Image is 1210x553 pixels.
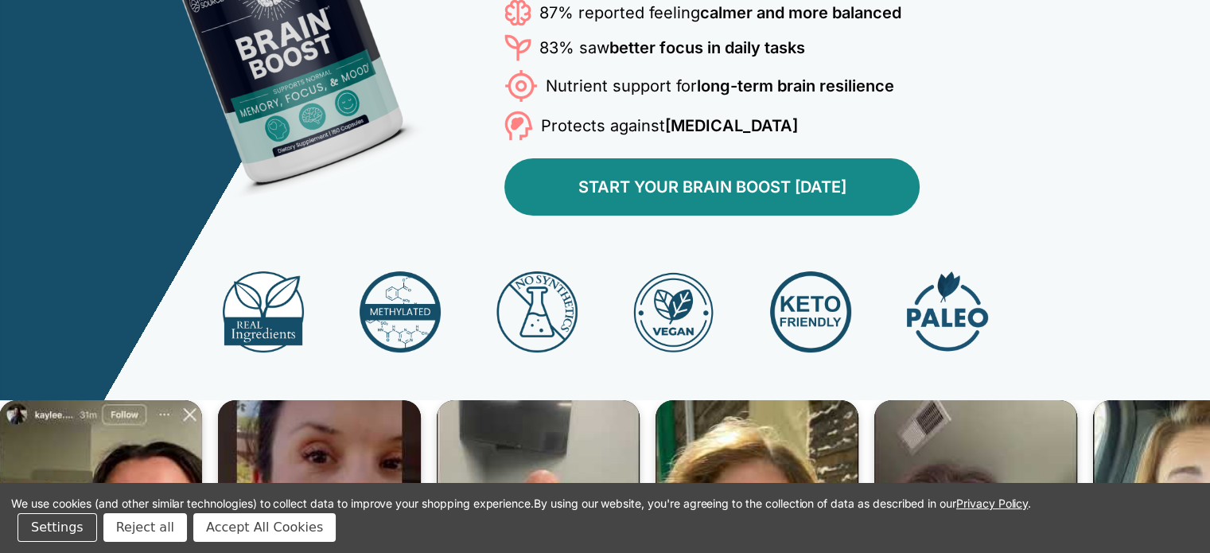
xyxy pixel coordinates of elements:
[18,513,97,542] button: Settings
[700,3,901,22] strong: calmer and more balanced
[546,73,894,99] p: Nutrient support for
[11,497,1031,510] span: We use cookies (and other similar technologies) to collect data to improve your shopping experien...
[360,271,441,352] img: Methylated Vitamin Bs
[609,38,805,57] strong: better focus in daily tasks
[541,113,798,138] p: Protects against
[697,76,894,95] strong: long-term brain resilience
[907,271,988,352] img: Paleo Friendly
[633,271,714,352] img: Vegan
[956,497,1028,510] a: Privacy Policy
[193,513,336,542] button: Accept All Cookies
[223,271,304,352] img: Real Ingredients
[504,158,920,216] a: START YOUR BRAIN BOOST [DATE]
[770,271,851,352] img: Keto Friendly
[665,116,798,135] strong: [MEDICAL_DATA]
[539,35,805,60] p: 83% saw
[496,271,578,352] img: No Synthetics
[103,513,187,542] button: Reject all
